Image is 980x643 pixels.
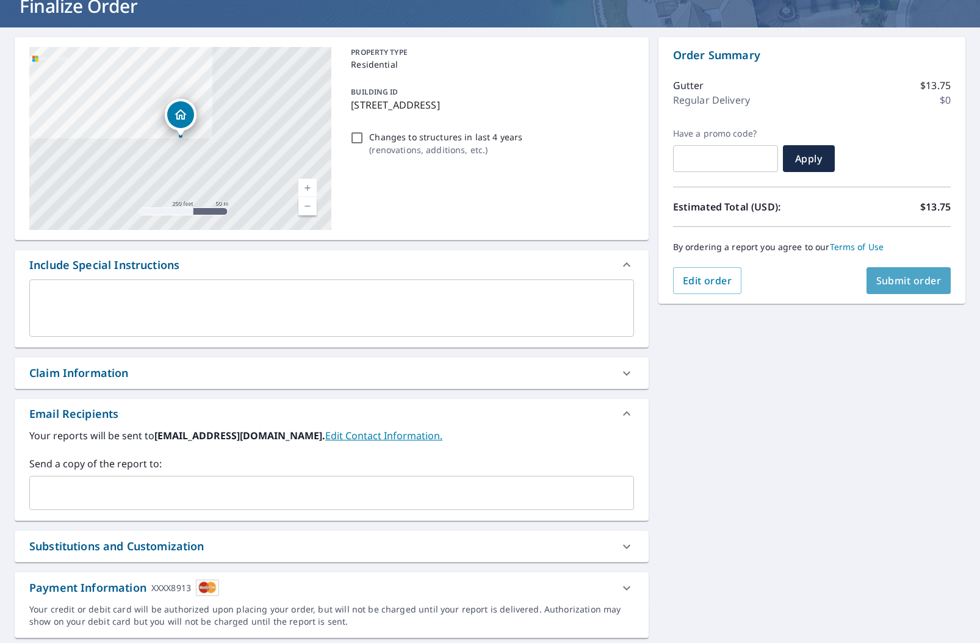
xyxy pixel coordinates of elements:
[15,250,649,279] div: Include Special Instructions
[673,242,951,253] p: By ordering a report you agree to our
[29,603,634,628] div: Your credit or debit card will be authorized upon placing your order, but will not be charged unt...
[15,399,649,428] div: Email Recipients
[673,267,742,294] button: Edit order
[151,580,191,596] div: XXXX8913
[673,93,750,107] p: Regular Delivery
[196,580,219,596] img: cardImage
[298,179,317,197] a: Current Level 17, Zoom In
[783,145,835,172] button: Apply
[673,78,704,93] p: Gutter
[15,531,649,562] div: Substitutions and Customization
[369,131,522,143] p: Changes to structures in last 4 years
[793,152,825,165] span: Apply
[673,47,951,63] p: Order Summary
[29,365,129,381] div: Claim Information
[15,357,649,389] div: Claim Information
[369,143,522,156] p: ( renovations, additions, etc. )
[29,538,204,555] div: Substitutions and Customization
[29,580,219,596] div: Payment Information
[920,199,951,214] p: $13.75
[351,87,398,97] p: BUILDING ID
[29,257,179,273] div: Include Special Instructions
[830,241,884,253] a: Terms of Use
[165,99,196,137] div: Dropped pin, building 1, Residential property, 20 Ferncroft Rd West Roxbury, MA 02132
[683,274,732,287] span: Edit order
[876,274,942,287] span: Submit order
[29,428,634,443] label: Your reports will be sent to
[154,429,325,442] b: [EMAIL_ADDRESS][DOMAIN_NAME].
[298,197,317,215] a: Current Level 17, Zoom Out
[29,406,118,422] div: Email Recipients
[940,93,951,107] p: $0
[867,267,951,294] button: Submit order
[29,456,634,471] label: Send a copy of the report to:
[351,58,629,71] p: Residential
[15,572,649,603] div: Payment InformationXXXX8913cardImage
[351,47,629,58] p: PROPERTY TYPE
[673,128,778,139] label: Have a promo code?
[673,199,812,214] p: Estimated Total (USD):
[325,429,442,442] a: EditContactInfo
[351,98,629,112] p: [STREET_ADDRESS]
[920,78,951,93] p: $13.75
